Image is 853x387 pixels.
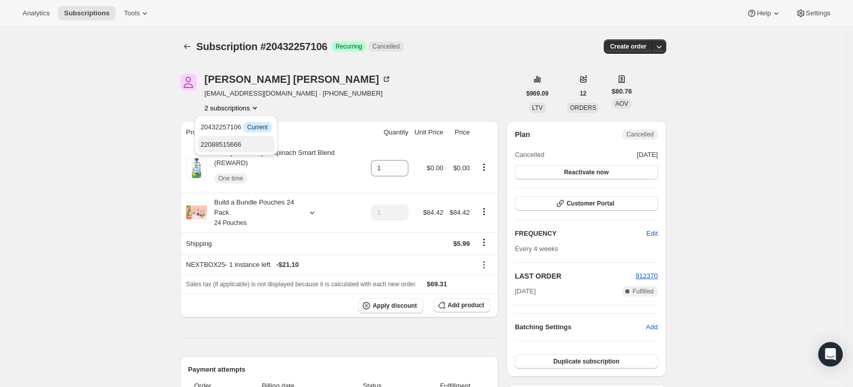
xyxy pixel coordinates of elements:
[124,9,140,17] span: Tools
[427,164,444,172] span: $0.00
[448,301,484,309] span: Add product
[818,342,843,367] div: Open Intercom Messenger
[640,225,664,242] button: Edit
[446,121,473,144] th: Price
[453,240,470,247] span: $5.99
[515,245,558,253] span: Every 4 weeks
[515,196,658,211] button: Customer Portal
[790,6,837,20] button: Settings
[632,287,653,295] span: Fulfilled
[186,158,207,178] img: product img
[205,74,391,84] div: [PERSON_NAME] [PERSON_NAME]
[757,9,771,17] span: Help
[188,365,491,375] h2: Payment attempts
[806,9,830,17] span: Settings
[532,104,543,111] span: LTV
[23,9,50,17] span: Analytics
[16,6,56,20] button: Analytics
[58,6,116,20] button: Subscriptions
[515,129,530,140] h2: Plan
[476,162,492,173] button: Product actions
[515,322,646,332] h6: Batching Settings
[615,100,628,107] span: AOV
[198,119,275,135] button: 20432257106 InfoCurrent
[373,302,417,310] span: Apply discount
[196,41,327,52] span: Subscription #20432257106
[453,164,470,172] span: $0.00
[640,319,664,335] button: Add
[423,209,444,216] span: $84.42
[564,168,608,176] span: Reactivate now
[358,298,423,313] button: Apply discount
[610,42,646,51] span: Create order
[646,322,658,332] span: Add
[218,174,244,183] span: One time
[611,86,632,97] span: $80.76
[515,286,536,297] span: [DATE]
[201,123,272,131] span: 20432257106
[476,237,492,248] button: Shipping actions
[574,86,593,101] button: 12
[604,39,652,54] button: Create order
[515,354,658,369] button: Duplicate subscription
[553,357,619,366] span: Duplicate subscription
[515,165,658,179] button: Reactivate now
[427,280,447,288] span: $69.31
[247,123,268,131] span: Current
[64,9,110,17] span: Subscriptions
[520,86,555,101] button: $969.09
[515,271,636,281] h2: LAST ORDER
[201,141,242,148] span: 22088515666
[433,298,490,312] button: Add product
[180,121,368,144] th: Product
[515,150,544,160] span: Cancelled
[580,89,586,98] span: 12
[180,39,194,54] button: Subscriptions
[449,209,470,216] span: $84.42
[180,74,196,90] span: ALAN HUANG
[476,206,492,217] button: Product actions
[198,136,275,152] button: 22088515666
[276,260,299,270] span: - $21.10
[411,121,446,144] th: Unit Price
[207,197,299,228] div: Build a Bundle Pouches 24 Pack
[566,199,614,208] span: Customer Portal
[118,6,156,20] button: Tools
[636,271,658,281] button: 912370
[336,42,362,51] span: Recurring
[368,121,411,144] th: Quantity
[205,88,391,99] span: [EMAIL_ADDRESS][DOMAIN_NAME] · [PHONE_NUMBER]
[636,272,658,280] a: 912370
[515,229,646,239] h2: FREQUENCY
[186,260,470,270] div: NEXTBOX25 - 1 instance left
[646,229,658,239] span: Edit
[207,148,365,189] div: Pear-y Blueberry & Spinach Smart Blend (REWARD)
[626,130,653,139] span: Cancelled
[570,104,596,111] span: ORDERS
[740,6,787,20] button: Help
[205,103,260,113] button: Product actions
[527,89,549,98] span: $969.09
[214,219,247,226] small: 24 Pouches
[373,42,400,51] span: Cancelled
[637,150,658,160] span: [DATE]
[180,232,368,255] th: Shipping
[186,281,417,288] span: Sales tax (if applicable) is not displayed because it is calculated with each new order.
